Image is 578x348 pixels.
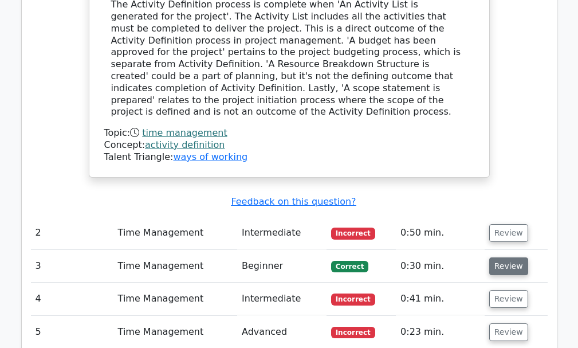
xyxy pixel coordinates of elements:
[396,250,485,283] td: 0:30 min.
[331,228,375,239] span: Incorrect
[237,250,327,283] td: Beginner
[31,250,113,283] td: 3
[331,261,368,272] span: Correct
[489,257,528,275] button: Review
[396,217,485,249] td: 0:50 min.
[104,127,474,139] div: Topic:
[142,127,227,138] a: time management
[237,283,327,315] td: Intermediate
[31,217,113,249] td: 2
[173,151,247,162] a: ways of working
[113,283,237,315] td: Time Management
[489,323,528,341] button: Review
[331,294,375,305] span: Incorrect
[331,327,375,338] span: Incorrect
[396,283,485,315] td: 0:41 min.
[489,290,528,308] button: Review
[104,139,474,151] div: Concept:
[31,283,113,315] td: 4
[104,127,474,163] div: Talent Triangle:
[145,139,225,150] a: activity definition
[489,224,528,242] button: Review
[231,196,356,207] a: Feedback on this question?
[113,217,237,249] td: Time Management
[113,250,237,283] td: Time Management
[237,217,327,249] td: Intermediate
